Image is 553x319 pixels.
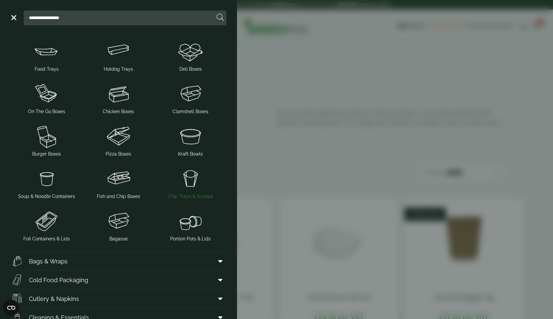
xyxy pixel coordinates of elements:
img: Clamshell_box.svg [157,81,224,107]
img: OnTheGo_boxes.svg [13,81,80,107]
span: Portion Pots & Lids [170,235,211,242]
a: Food Trays [13,37,80,74]
a: Fish and Chip Boxes [85,164,152,201]
span: Pizza Boxes [106,151,131,158]
a: Hotdog Trays [85,37,152,74]
span: Clamshell Boxes [172,108,208,115]
span: Kraft Bowls [178,151,203,158]
a: Burger Boxes [13,122,80,159]
span: Bags & Wraps [29,257,67,266]
span: Deli Boxes [179,66,202,73]
span: Cutlery & Napkins [29,294,79,303]
img: SoupNoodle_container.svg [13,165,80,192]
span: Soup & Noodle Containers [18,193,75,200]
img: FishNchip_box.svg [85,165,152,192]
a: Foil Containers & Lids [13,207,80,244]
span: Food Trays [35,66,59,73]
a: Soup & Noodle Containers [13,164,80,201]
img: Clamshell_box.svg [85,208,152,234]
img: Hotdog_tray.svg [85,38,152,64]
a: Cold Food Packaging [11,271,226,289]
span: Cold Food Packaging [29,276,88,284]
img: Deli_box.svg [157,38,224,64]
a: Deli Boxes [157,37,224,74]
a: Bags & Wraps [11,252,226,270]
img: Sandwich_box.svg [11,273,24,286]
span: Chip Trays & Scoops [168,193,213,200]
a: Cutlery & Napkins [11,289,226,308]
img: Food_tray.svg [13,38,80,64]
a: Kraft Bowls [157,122,224,159]
span: Fish and Chip Boxes [97,193,140,200]
img: Burger_box.svg [13,123,80,149]
img: Foil_container.svg [13,208,80,234]
span: Foil Containers & Lids [23,235,70,242]
img: Pizza_boxes.svg [85,123,152,149]
a: Portion Pots & Lids [157,207,224,244]
img: Cutlery.svg [11,292,24,305]
a: Chicken Boxes [85,79,152,116]
span: Bagasse [109,235,128,242]
button: Open CMP widget [3,300,19,316]
img: SoupNsalad_bowls.svg [157,123,224,149]
img: Paper_carriers.svg [11,255,24,268]
span: Chicken Boxes [103,108,134,115]
a: Clamshell Boxes [157,79,224,116]
img: Chip_tray.svg [157,165,224,192]
a: Pizza Boxes [85,122,152,159]
span: Burger Boxes [32,151,61,158]
span: Hotdog Trays [104,66,133,73]
span: On The Go Boxes [28,108,65,115]
img: PortionPots.svg [157,208,224,234]
a: Chip Trays & Scoops [157,164,224,201]
a: On The Go Boxes [13,79,80,116]
a: Bagasse [85,207,152,244]
img: Chicken_box-1.svg [85,81,152,107]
